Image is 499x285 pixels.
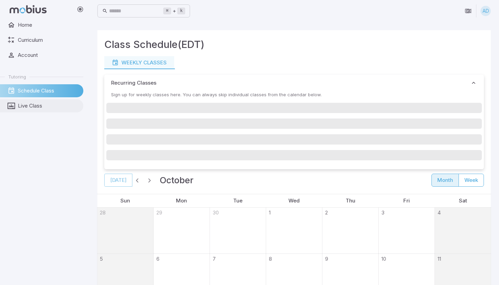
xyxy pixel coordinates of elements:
[154,208,162,216] a: September 29, 2025
[210,208,219,216] a: September 30, 2025
[401,194,413,207] a: Friday
[104,91,484,169] div: Recurring Classes
[462,4,475,17] button: Join in Zoom Client
[459,174,484,187] button: week
[210,254,216,263] a: October 7, 2025
[266,208,271,216] a: October 1, 2025
[18,36,79,44] span: Curriculum
[322,208,379,254] td: October 2, 2025
[435,254,441,263] a: October 11, 2025
[112,59,167,66] div: Weekly Classes
[431,174,459,187] button: month
[97,208,106,216] a: September 28, 2025
[266,208,322,254] td: October 1, 2025
[456,194,470,207] a: Saturday
[379,208,384,216] a: October 3, 2025
[104,75,484,91] button: Recurring Classes
[230,194,245,207] a: Tuesday
[266,254,272,263] a: October 8, 2025
[118,194,133,207] a: Sunday
[177,8,185,14] kbd: k
[210,208,266,254] td: September 30, 2025
[286,194,302,207] a: Wednesday
[97,208,153,254] td: September 28, 2025
[173,194,190,207] a: Monday
[18,87,79,95] span: Schedule Class
[435,208,441,216] a: October 4, 2025
[18,51,79,59] span: Account
[153,208,210,254] td: September 29, 2025
[435,208,491,254] td: October 4, 2025
[379,254,386,263] a: October 10, 2025
[104,37,204,52] h3: Class Schedule (EDT)
[322,208,328,216] a: October 2, 2025
[18,102,79,110] span: Live Class
[322,254,328,263] a: October 9, 2025
[163,8,171,14] kbd: ⌘
[343,194,358,207] a: Thursday
[104,91,484,98] p: Sign up for weekly classes here. You can always skip individual classes from the calendar below.
[97,254,103,263] a: October 5, 2025
[379,208,435,254] td: October 3, 2025
[163,7,185,15] div: +
[480,6,491,16] div: AD
[111,79,156,87] p: Recurring Classes
[145,175,154,185] button: Next month
[104,174,132,187] button: [DATE]
[160,173,193,187] h2: October
[18,21,79,29] span: Home
[132,175,142,185] button: Previous month
[8,74,26,80] span: Tutoring
[154,254,159,263] a: October 6, 2025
